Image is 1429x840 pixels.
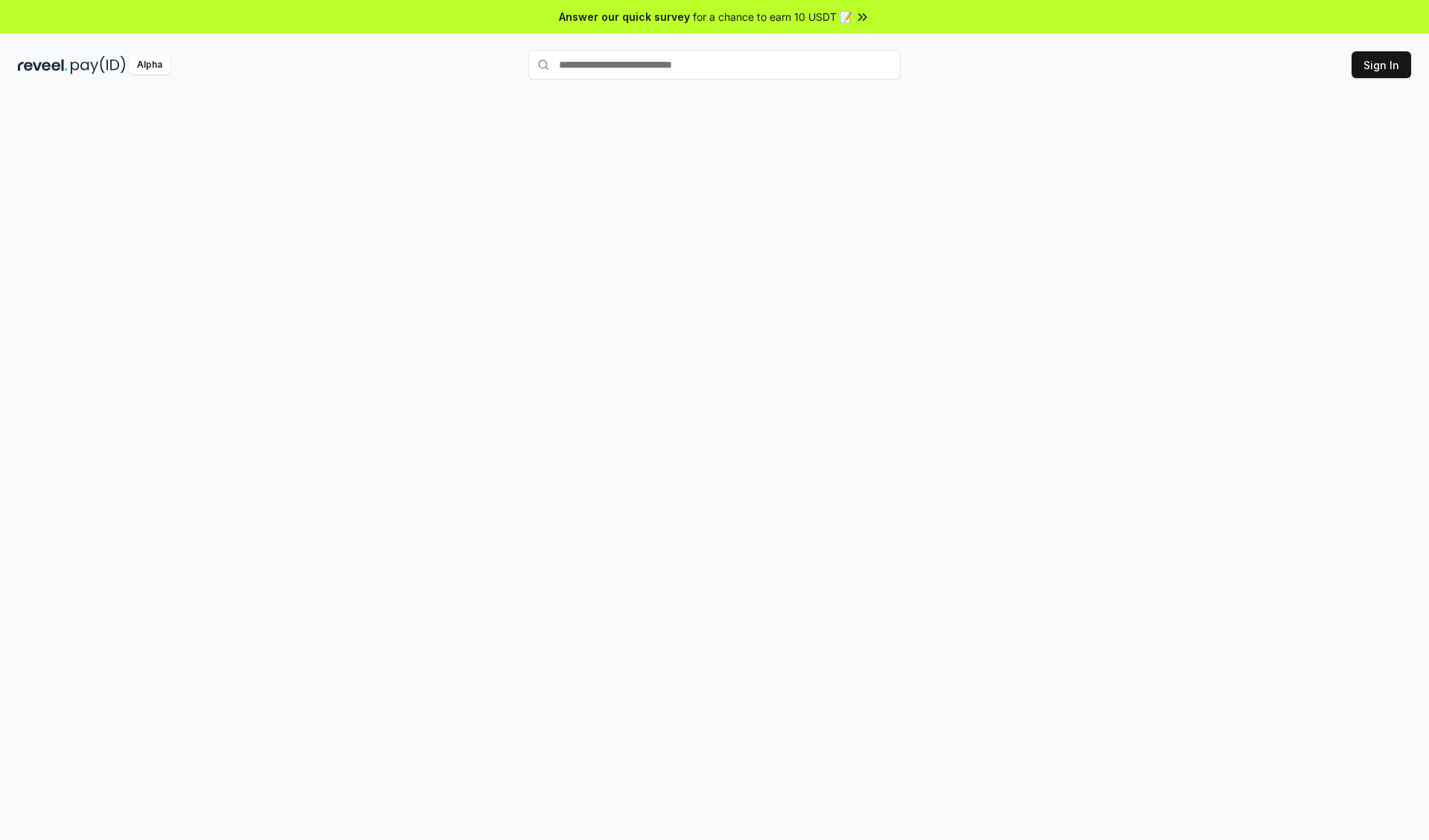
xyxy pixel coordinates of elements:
span: for a chance to earn 10 USDT 📝 [693,9,852,25]
img: reveel_dark [18,56,68,74]
div: Alpha [129,56,170,74]
img: pay_id [71,56,126,74]
button: Sign In [1352,51,1411,78]
span: Answer our quick survey [559,9,690,25]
